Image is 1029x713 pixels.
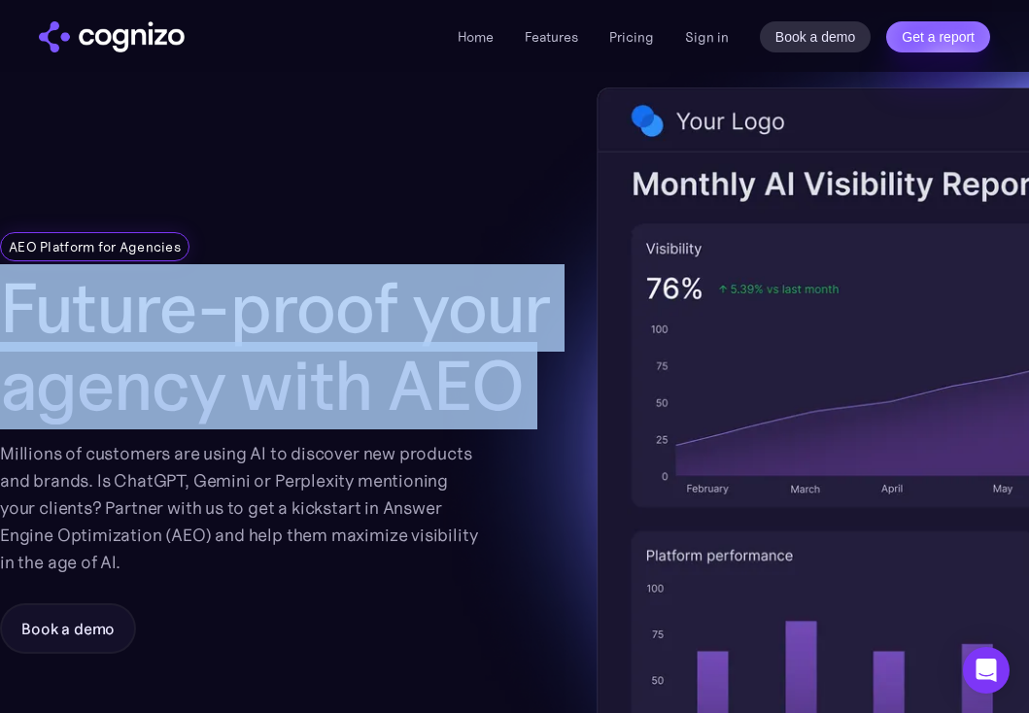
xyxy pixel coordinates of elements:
[39,21,185,52] a: home
[609,28,654,46] a: Pricing
[39,21,185,52] img: cognizo logo
[685,25,729,49] a: Sign in
[525,28,578,46] a: Features
[21,617,115,640] div: Book a demo
[886,21,990,52] a: Get a report
[760,21,872,52] a: Book a demo
[9,237,181,256] div: AEO Platform for Agencies
[458,28,494,46] a: Home
[963,647,1010,694] div: Open Intercom Messenger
